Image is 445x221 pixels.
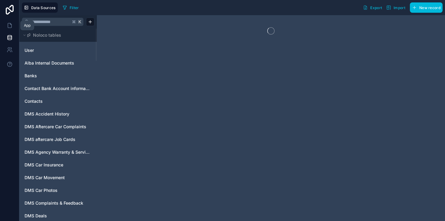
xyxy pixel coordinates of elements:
[25,124,86,130] span: DMS Aftercare Car Complaints
[22,2,58,13] button: Data Sources
[22,109,94,119] div: DMS Accident History
[25,124,91,130] a: DMS Aftercare Car Complaints
[25,175,91,181] a: DMS Car Movement
[25,175,65,181] span: DMS Car Movement
[24,23,31,28] div: App
[361,2,384,13] button: Export
[394,5,405,10] span: Import
[25,47,91,53] a: User
[22,147,94,157] div: DMS Agency Warranty & Service Contract Validity
[25,98,91,104] a: Contacts
[25,47,34,53] span: User
[22,186,94,195] div: DMS Car Photos
[33,32,61,38] span: Noloco tables
[419,5,440,10] span: New record
[407,2,443,13] a: New record
[25,149,91,155] a: DMS Agency Warranty & Service Contract Validity
[22,84,94,93] div: Contact Bank Account information
[22,122,94,132] div: DMS Aftercare Car Complaints
[22,160,94,170] div: DMS Car Insurance
[78,20,82,24] span: K
[25,136,91,142] a: DMS aftercare Job Cards
[25,111,91,117] a: DMS Accident History
[25,213,47,219] span: DMS Deals
[25,98,43,104] span: Contacts
[22,31,91,39] button: Noloco tables
[22,58,94,68] div: Alba Internal Documents
[22,211,94,221] div: DMS Deals
[22,96,94,106] div: Contacts
[25,73,37,79] span: Banks
[410,2,443,13] button: New record
[70,5,79,10] span: Filter
[60,3,81,12] button: Filter
[25,73,91,79] a: Banks
[25,60,74,66] span: Alba Internal Documents
[22,45,94,55] div: User
[25,111,69,117] span: DMS Accident History
[25,200,83,206] span: DMS Complaints & Feedback
[22,135,94,144] div: DMS aftercare Job Cards
[25,187,91,193] a: DMS Car Photos
[22,71,94,81] div: Banks
[22,198,94,208] div: DMS Complaints & Feedback
[25,162,63,168] span: DMS Car Insurance
[25,60,91,66] a: Alba Internal Documents
[25,213,91,219] a: DMS Deals
[25,85,91,92] a: Contact Bank Account information
[384,2,407,13] button: Import
[25,162,91,168] a: DMS Car Insurance
[31,5,56,10] span: Data Sources
[25,136,75,142] span: DMS aftercare Job Cards
[25,200,91,206] a: DMS Complaints & Feedback
[370,5,382,10] span: Export
[22,173,94,182] div: DMS Car Movement
[25,187,58,193] span: DMS Car Photos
